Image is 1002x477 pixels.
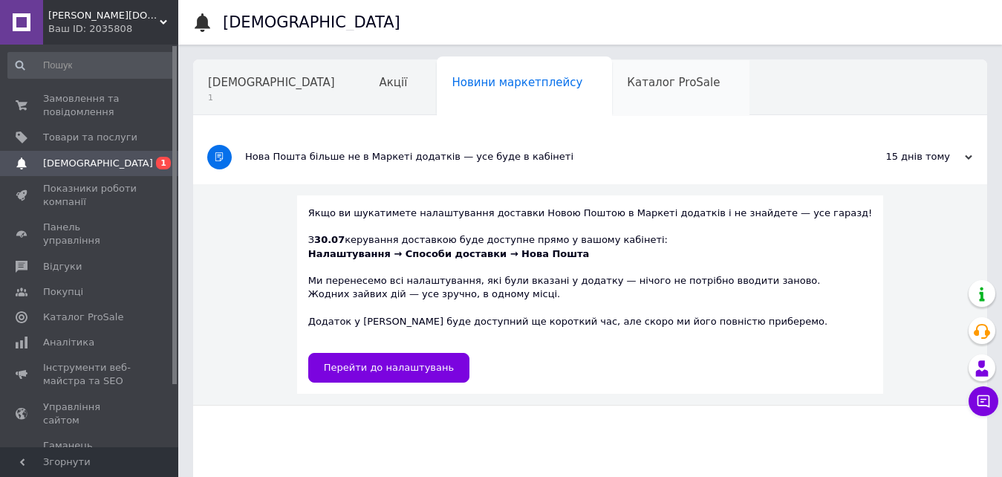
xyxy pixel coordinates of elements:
[380,76,408,89] span: Акції
[223,13,400,31] h1: [DEMOGRAPHIC_DATA]
[43,92,137,119] span: Замовлення та повідомлення
[43,439,137,466] span: Гаманець компанії
[245,150,824,163] div: Нова Пошта більше не в Маркеті додатків — усе буде в кабінеті
[43,157,153,170] span: [DEMOGRAPHIC_DATA]
[324,362,454,373] span: Перейти до налаштувань
[308,248,590,259] b: Налаштування → Способи доставки → Нова Пошта
[43,361,137,388] span: Інструменти веб-майстра та SEO
[314,234,345,245] b: 30.07
[824,150,972,163] div: 15 днів тому
[43,131,137,144] span: Товари та послуги
[308,207,873,328] div: Якщо ви шукатимете налаштування доставки Новою Поштою в Маркеті додатків і не знайдете — усе гара...
[969,386,998,416] button: Чат з покупцем
[43,336,94,349] span: Аналітика
[43,182,137,209] span: Показники роботи компанії
[43,221,137,247] span: Панель управління
[48,22,178,36] div: Ваш ID: 2035808
[7,52,175,79] input: Пошук
[208,92,335,103] span: 1
[43,400,137,427] span: Управління сайтом
[627,76,720,89] span: Каталог ProSale
[43,311,123,324] span: Каталог ProSale
[308,353,469,383] a: Перейти до налаштувань
[43,285,83,299] span: Покупці
[48,9,160,22] span: miki-niki.shop
[156,157,171,169] span: 1
[43,260,82,273] span: Відгуки
[208,76,335,89] span: [DEMOGRAPHIC_DATA]
[452,76,582,89] span: Новини маркетплейсу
